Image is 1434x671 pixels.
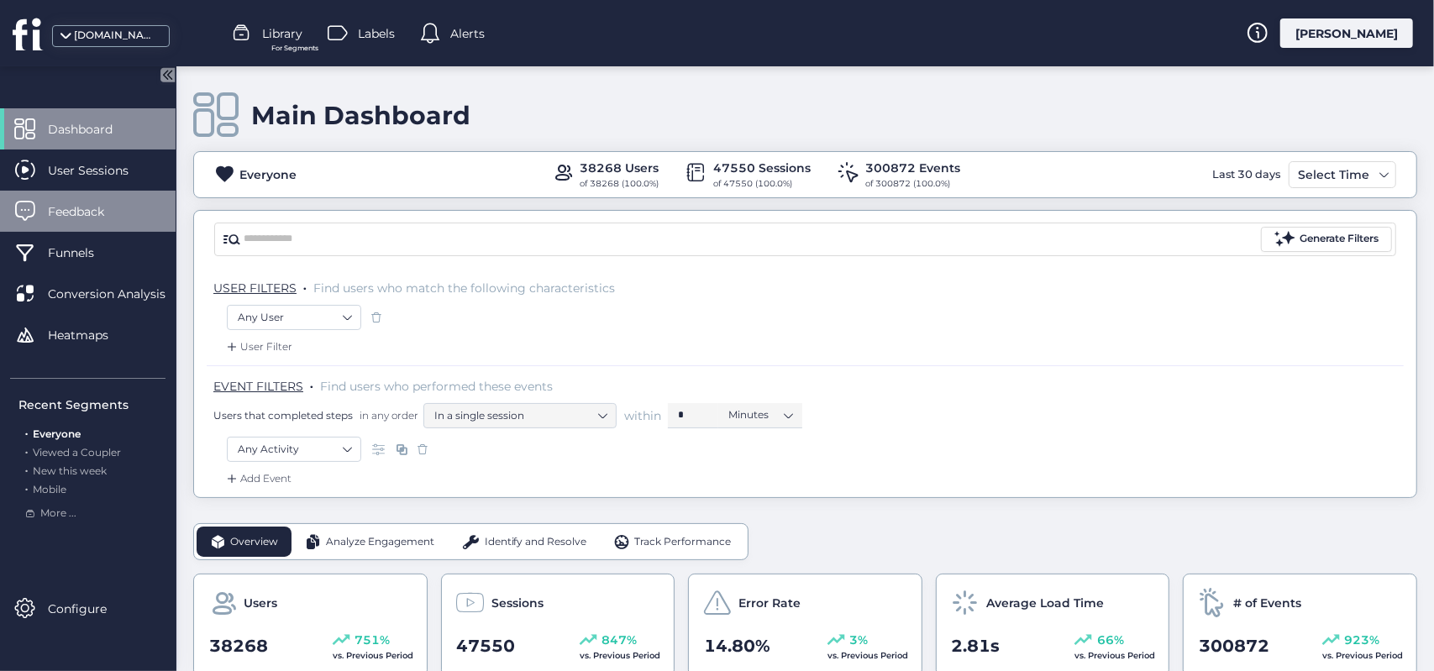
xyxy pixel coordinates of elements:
span: Funnels [48,244,119,262]
div: [PERSON_NAME] [1280,18,1413,48]
div: User Filter [223,338,292,355]
span: New this week [33,464,107,477]
span: 751% [355,631,390,649]
span: 47550 [456,633,515,659]
span: 3% [849,631,868,649]
span: Find users who match the following characteristics [313,280,615,296]
span: vs. Previous Period [1074,650,1155,661]
span: Users [244,594,277,612]
span: vs. Previous Period [1322,650,1403,661]
span: . [25,461,28,477]
nz-select-item: Any User [238,305,350,330]
span: Identify and Resolve [485,534,587,550]
span: . [25,424,28,440]
span: Library [262,24,302,43]
span: Error Rate [738,594,801,612]
span: Configure [48,600,132,618]
span: vs. Previous Period [827,650,908,661]
span: EVENT FILTERS [213,379,303,394]
span: Average Load Time [986,594,1104,612]
span: Sessions [491,594,544,612]
div: of 47550 (100.0%) [714,177,812,191]
span: vs. Previous Period [333,650,413,661]
span: User Sessions [48,161,154,180]
nz-select-item: In a single session [434,403,606,428]
span: . [303,277,307,294]
span: 66% [1097,631,1124,649]
span: Feedback [48,202,129,221]
div: of 38268 (100.0%) [580,177,659,191]
span: Heatmaps [48,326,134,344]
span: 300872 [1199,633,1269,659]
span: in any order [356,408,418,422]
span: Users that completed steps [213,408,353,422]
span: 847% [602,631,638,649]
span: within [624,407,661,424]
span: Analyze Engagement [326,534,434,550]
div: 300872 Events [866,159,961,177]
span: USER FILTERS [213,280,297,296]
span: Conversion Analysis [48,285,191,303]
div: of 300872 (100.0%) [866,177,961,191]
div: [DOMAIN_NAME] [74,28,158,44]
span: Mobile [33,483,66,495]
div: 47550 Sessions [714,159,812,177]
span: 14.80% [704,633,770,659]
div: Everyone [239,165,297,184]
button: Generate Filters [1261,227,1392,252]
span: 923% [1344,631,1379,649]
nz-select-item: Any Activity [238,437,350,462]
span: Labels [358,24,395,43]
div: Generate Filters [1300,231,1379,247]
div: Select Time [1294,165,1374,185]
span: Everyone [33,427,81,440]
div: Recent Segments [18,396,165,414]
nz-select-item: Minutes [728,402,792,427]
span: For Segments [271,43,318,54]
span: Alerts [450,24,485,43]
span: . [25,480,28,495]
span: 2.81s [951,633,1000,659]
span: 38268 [209,633,268,659]
div: Add Event [223,470,292,487]
span: . [25,443,28,459]
span: Track Performance [634,534,731,550]
span: Viewed a Coupler [33,446,121,459]
span: Overview [230,534,278,550]
span: Dashboard [48,120,138,139]
div: 38268 Users [580,159,659,177]
span: . [310,375,313,392]
div: Last 30 days [1208,161,1284,188]
span: # of Events [1233,594,1301,612]
div: Main Dashboard [251,100,470,131]
span: vs. Previous Period [580,650,660,661]
span: Find users who performed these events [320,379,553,394]
span: More ... [40,506,76,522]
